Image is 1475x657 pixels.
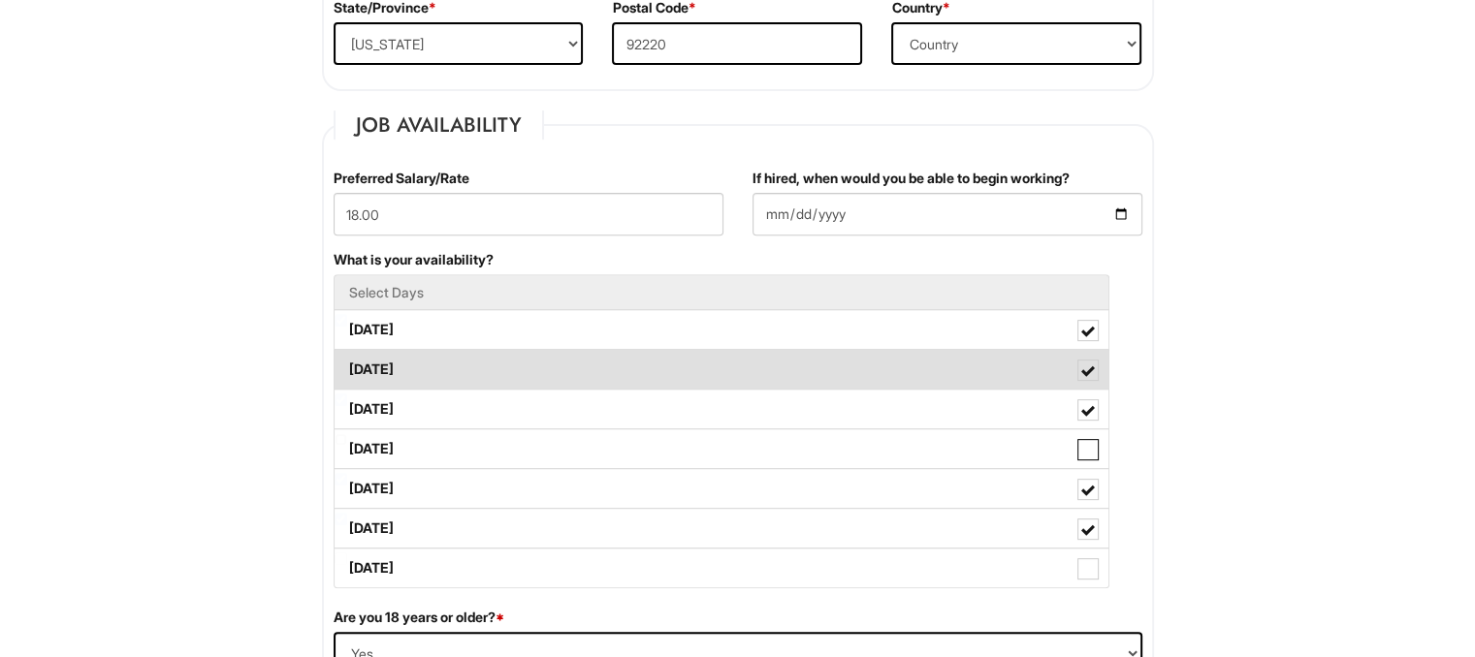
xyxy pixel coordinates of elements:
label: [DATE] [335,548,1108,587]
label: [DATE] [335,390,1108,428]
label: [DATE] [335,429,1108,468]
label: Are you 18 years or older? [334,608,504,627]
label: If hired, when would you be able to begin working? [753,169,1070,188]
label: [DATE] [335,350,1108,389]
label: Preferred Salary/Rate [334,169,469,188]
label: [DATE] [335,310,1108,349]
select: Country [891,22,1141,65]
h5: Select Days [349,285,1094,299]
label: [DATE] [335,509,1108,547]
input: Preferred Salary/Rate [334,193,723,235]
label: [DATE] [335,469,1108,508]
label: What is your availability? [334,250,494,269]
select: State/Province [334,22,584,65]
input: Postal Code [612,22,862,65]
legend: Job Availability [334,110,544,140]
